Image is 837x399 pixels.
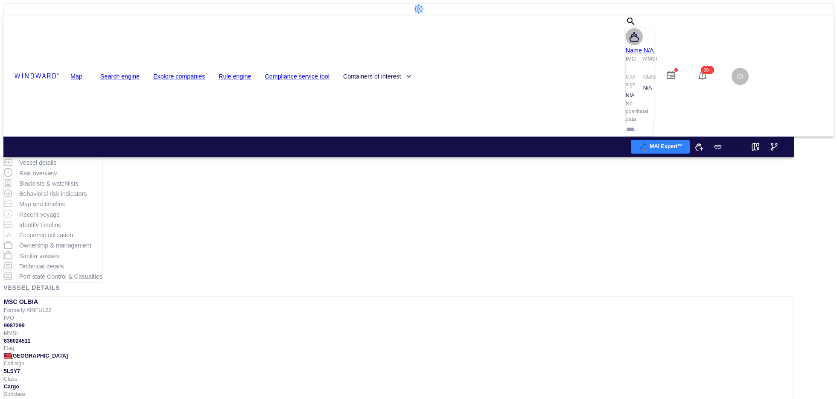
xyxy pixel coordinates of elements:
div: Cargo [4,383,793,391]
span: 99+ [701,66,714,74]
p: Recent voyage [19,210,60,220]
p: Call sign [626,73,636,89]
button: View on map [746,137,765,156]
p: Vessel details [19,157,56,168]
iframe: Chat [801,361,831,393]
p: MAI Expert™ [650,143,683,151]
a: Ownership & management [4,241,91,248]
p: Identity timeline [19,220,61,230]
p: Class [4,376,17,383]
span: Containers of interest [343,71,411,82]
p: Call sign [4,360,24,368]
a: Economic utilization [4,231,73,238]
p: Subclass [4,391,26,399]
p: Class [643,73,656,81]
div: N/A [643,84,654,92]
div: Formerly: XINFU122 [4,307,793,315]
button: Search engine [97,69,143,84]
a: Name N/A [626,45,654,55]
button: Similar vessels [4,251,60,261]
a: Vessel details [4,158,56,166]
button: Containers of interest [340,69,415,84]
a: Blacklists & watchlists [4,179,79,186]
p: Port state Control & Casualties [19,271,102,282]
a: Map [70,71,82,82]
button: Technical details [4,261,64,271]
button: Vessel details [4,157,56,168]
span: OI [737,73,744,80]
a: 99+ [692,72,713,79]
span: 9987299 [4,323,25,329]
p: MMSI [4,330,18,338]
button: Add to vessel list [690,137,709,156]
p: Risk overview [19,168,57,178]
a: Similar vessels [4,252,60,259]
p: Economic utilization [19,230,73,240]
button: Risk overview [4,168,57,178]
a: Technical details [4,262,64,269]
p: Flag [4,345,14,352]
a: Explore companies [153,71,205,82]
a: Port state Control & Casualties [4,272,102,280]
button: Get link [709,137,727,156]
button: Map and timeline [4,199,66,209]
p: Similar vessels [19,251,60,261]
p: MMSI [643,55,657,63]
span: [GEOGRAPHIC_DATA] [11,353,68,359]
p: Ownership & management [19,240,91,250]
p: Map and timeline [19,199,66,209]
div: N/A [626,92,636,100]
p: IMO [4,315,14,322]
button: Rule engine [215,69,254,84]
a: Search engine [100,71,140,82]
button: OI [730,67,750,86]
button: Ownership & management [4,240,91,250]
a: Map and timeline [4,200,66,207]
button: Behavioral risk indicators [4,189,87,199]
button: 99+ [692,65,713,88]
p: IMO [626,55,636,63]
div: MSC OLBIA [4,297,793,307]
button: Map [63,69,90,84]
button: Visual Link Analysis [765,137,784,156]
a: Compliance service tool [265,71,330,82]
a: Behavioral risk indicators [4,189,87,197]
button: Explore companies [150,69,208,84]
button: Port state Control & Casualties [4,271,102,282]
p: Behavioral risk indicators [19,189,87,199]
button: Blacklists & watchlists [4,178,79,189]
button: Economic utilization [4,230,73,240]
p: No positional data [626,100,654,123]
p: Technical details [19,261,64,271]
div: Notification center [697,70,708,83]
a: Recent voyage [4,210,60,217]
a: Risk overview [4,169,57,176]
button: Compliance service tool [262,69,333,84]
button: Identity timeline [4,220,61,230]
a: Rule engine [219,71,251,82]
button: Recent voyage [4,210,60,220]
p: Blacklists & watchlists [19,178,79,189]
a: Identity timeline [4,221,61,228]
div: Vessel details [3,283,60,293]
div: 5LSY7 [4,368,793,376]
button: MAI Expert™ [631,140,690,154]
div: 636024511 [4,338,793,345]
